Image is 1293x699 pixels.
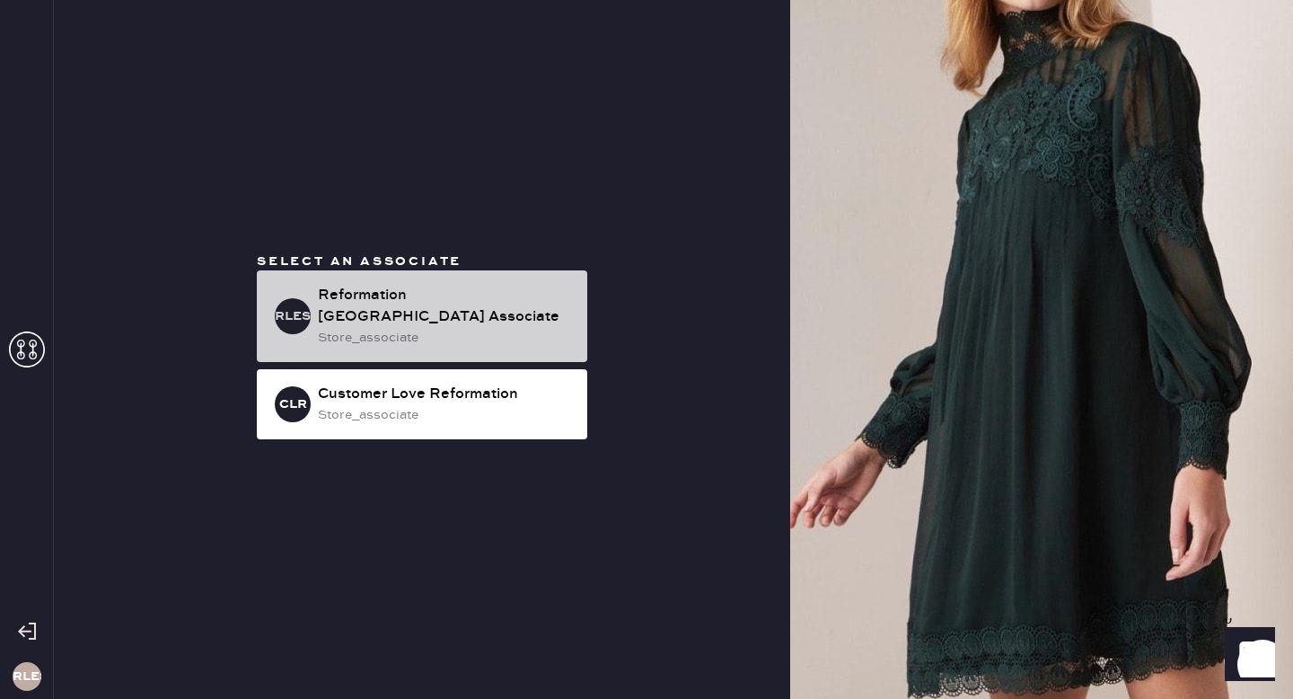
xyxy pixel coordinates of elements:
[318,384,573,405] div: Customer Love Reformation
[13,670,41,683] h3: RLES
[318,328,573,348] div: store_associate
[279,398,307,411] h3: CLR
[318,285,573,328] div: Reformation [GEOGRAPHIC_DATA] Associate
[257,253,462,270] span: Select an associate
[318,405,573,425] div: store_associate
[1208,618,1285,695] iframe: Front Chat
[275,310,311,323] h3: RLESA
